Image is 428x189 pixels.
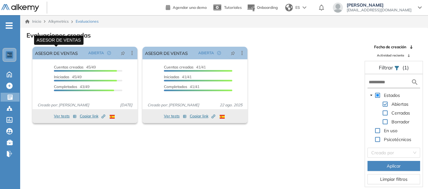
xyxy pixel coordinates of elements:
[54,74,82,79] span: 45/49
[391,110,410,116] span: Cerradas
[367,161,420,171] button: Aplicar
[76,19,99,24] span: Evaluaciones
[374,44,406,50] span: Fecha de creación
[164,112,187,120] button: Ver tests
[190,113,215,119] span: Copiar link
[383,136,413,143] span: Psicotécnicos
[80,112,105,120] button: Copiar link
[116,48,130,58] button: pushpin
[35,47,78,59] a: ASESOR DE VENTAS
[383,127,399,134] span: En uso
[384,128,397,133] span: En uso
[54,65,84,69] span: Cuentas creadas
[295,5,300,10] span: ES
[173,5,207,10] span: Agendar una demo
[121,50,125,56] span: pushpin
[347,3,412,8] span: [PERSON_NAME]
[35,102,92,108] span: Creado por: [PERSON_NAME]
[370,94,373,97] span: caret-down
[190,112,215,120] button: Copiar link
[384,137,411,142] span: Psicotécnicos
[383,92,401,99] span: Estados
[54,74,69,79] span: Iniciadas
[118,102,135,108] span: [DATE]
[402,64,409,71] span: (1)
[198,50,214,56] span: ABIERTA
[391,119,409,125] span: Borrador
[220,115,225,119] img: ESP
[164,74,192,79] span: 41/41
[303,6,306,9] img: arrow
[164,84,187,89] span: Completados
[380,176,408,183] span: Limpiar filtros
[80,113,105,119] span: Copiar link
[379,64,394,71] span: Filtrar
[390,118,411,126] span: Borrador
[166,3,207,11] a: Agendar una demo
[54,112,77,120] button: Ver tests
[285,4,293,11] img: world
[25,19,41,24] a: Inicio
[231,50,235,56] span: pushpin
[107,51,111,55] span: check-circle
[390,100,410,108] span: Abiertas
[145,47,188,59] a: ASESOR DE VENTAS
[164,74,179,79] span: Iniciadas
[411,78,419,86] img: search icon
[164,65,194,69] span: Cuentas creadas
[145,102,202,108] span: Creado por: [PERSON_NAME]
[1,4,39,12] img: Logo
[224,5,242,10] span: Tutoriales
[390,109,411,117] span: Cerradas
[387,162,401,169] span: Aplicar
[54,65,96,69] span: 45/49
[26,32,91,39] h3: Evaluaciones creadas
[384,92,400,98] span: Estados
[347,8,412,13] span: [EMAIL_ADDRESS][DOMAIN_NAME]
[247,1,278,15] button: Onboarding
[367,174,420,184] button: Limpiar filtros
[391,101,408,107] span: Abiertas
[6,25,13,26] i: -
[54,84,90,89] span: 43/49
[164,84,200,89] span: 41/41
[164,65,206,69] span: 41/41
[88,50,104,56] span: ABIERTA
[48,19,69,24] span: Alkymetrics
[7,52,12,57] img: https://assets.alkemy.org/workspaces/1802/d452bae4-97f6-47ab-b3bf-1c40240bc960.jpg
[217,102,245,108] span: 22 ago. 2025
[257,5,278,10] span: Onboarding
[377,53,404,58] span: Actividad reciente
[54,84,77,89] span: Completados
[34,36,84,45] div: ASESOR DE VENTAS
[110,115,115,119] img: ESP
[226,48,240,58] button: pushpin
[217,51,221,55] span: check-circle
